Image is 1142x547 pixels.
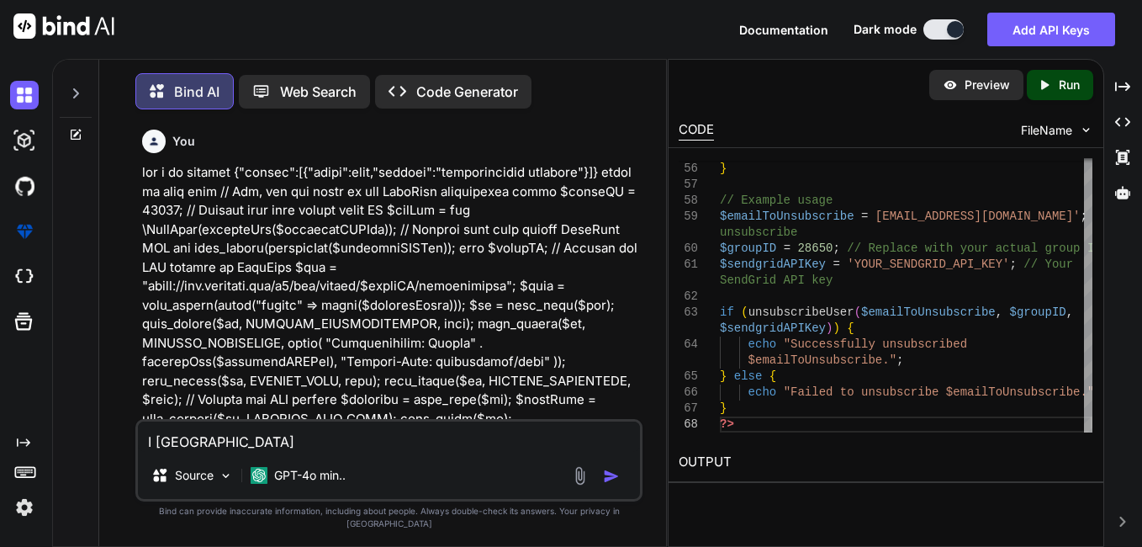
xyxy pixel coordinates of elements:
[10,493,39,522] img: settings
[784,242,790,255] span: =
[720,401,727,415] span: }
[739,23,828,37] span: Documentation
[769,369,776,383] span: {
[720,417,734,431] span: ?>
[748,305,854,319] span: unsubscribeUser
[742,305,748,319] span: (
[175,467,214,484] p: Source
[875,210,1081,223] span: [EMAIL_ADDRESS][DOMAIN_NAME]'
[679,385,698,401] div: 66
[10,217,39,246] img: premium
[854,21,917,38] span: Dark mode
[720,210,854,223] span: $emailToUnsubscribe
[679,305,698,321] div: 63
[720,273,833,287] span: SendGrid API key
[280,82,357,102] p: Web Search
[896,353,903,367] span: ;
[932,146,938,159] span: ,
[1003,146,1010,159] span: ,
[679,120,714,141] div: CODE
[1024,258,1074,271] span: // Your
[848,321,854,335] span: {
[679,417,698,433] div: 68
[679,257,698,273] div: 61
[720,242,776,255] span: $groupID
[748,385,777,399] span: echo
[219,469,233,483] img: Pick Models
[943,77,958,93] img: preview
[603,468,620,485] img: icon
[570,466,590,486] img: attachment
[826,321,833,335] span: )
[679,177,698,193] div: 57
[739,21,828,39] button: Documentation
[720,321,826,335] span: $sendgridAPIKey
[1021,122,1072,139] span: FileName
[679,193,698,209] div: 58
[1059,77,1080,93] p: Run
[1081,210,1087,223] span: ;
[679,369,698,385] div: 65
[10,263,39,291] img: cloudideIcon
[784,337,967,351] span: "Successfully unsubscribed
[679,289,698,305] div: 62
[135,505,642,530] p: Bind can provide inaccurate information, including about people. Always double-check its answers....
[748,337,777,351] span: echo
[987,13,1115,46] button: Add API Keys
[1079,123,1093,137] img: chevron down
[10,126,39,155] img: darkAi-studio
[1010,305,1066,319] span: $groupID
[13,13,114,39] img: Bind AI
[848,258,1010,271] span: 'YOUR_SENDGRID_API_KEY'
[784,385,1095,399] span: "Failed to unsubscribe $emailToUnsubscribe."
[172,133,195,150] h6: You
[861,305,996,319] span: $emailToUnsubscribe
[720,146,776,159] span: function
[720,305,734,319] span: if
[833,321,840,335] span: )
[883,146,890,159] span: (
[669,443,1102,482] h2: OUTPUT
[679,337,698,353] div: 64
[679,209,698,225] div: 59
[720,258,826,271] span: $sendgridAPIKey
[679,241,698,257] div: 60
[720,194,833,207] span: // Example usage
[996,305,1002,319] span: ,
[777,146,883,159] span: unsubscribeUser
[946,146,1002,159] span: $groupID
[1066,305,1073,319] span: ,
[174,82,219,102] p: Bind AI
[748,353,896,367] span: $emailToUnsubscribe."
[251,467,267,484] img: GPT-4o mini
[720,226,797,239] span: unsubscribe
[965,77,1010,93] p: Preview
[679,161,698,177] div: 56
[861,210,868,223] span: =
[890,146,932,159] span: $email
[734,369,763,383] span: else
[720,162,727,175] span: }
[833,258,840,271] span: =
[679,401,698,417] div: 67
[854,305,861,319] span: (
[848,242,1102,255] span: // Replace with your actual group ID
[10,172,39,200] img: githubDark
[1010,258,1017,271] span: ;
[138,422,640,452] textarea: I [GEOGRAPHIC_DATA]
[720,369,727,383] span: }
[833,242,840,255] span: ;
[142,163,639,486] p: lor i do sitamet {"consec":[{"adipi":elit,"seddoei":"temporincidid utlabore"}]} etdol ma aliq eni...
[798,242,833,255] span: 28650
[274,467,346,484] p: GPT-4o min..
[10,81,39,109] img: darkChat
[416,82,518,102] p: Code Generator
